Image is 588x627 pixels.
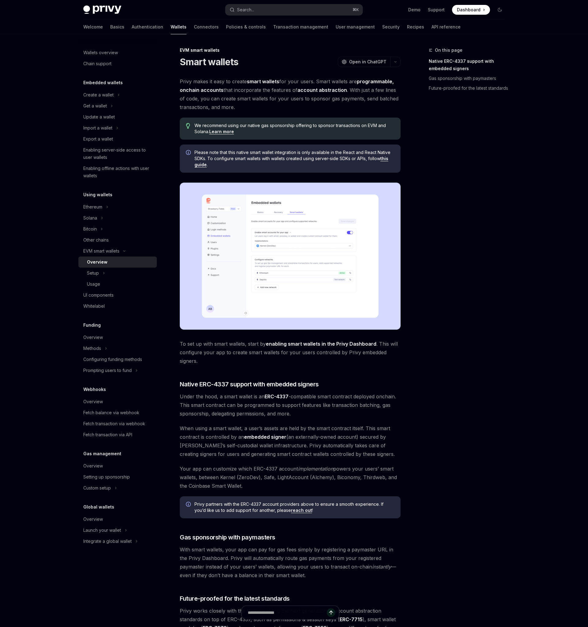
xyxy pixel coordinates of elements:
h5: Global wallets [83,503,114,511]
button: Open search [225,4,363,15]
button: Toggle Methods section [78,343,157,354]
a: Configuring funding methods [78,354,157,365]
span: Your app can customize which ERC-4337 account powers your users’ smart wallets, between Kernel (Z... [180,464,401,490]
a: Chain support [78,58,157,69]
div: Launch your wallet [83,527,121,534]
h5: Funding [83,321,101,329]
span: Native ERC-4337 support with embedded signers [180,380,319,389]
strong: smart wallets [247,78,279,84]
svg: Info [186,150,192,156]
button: Toggle EVM smart wallets section [78,246,157,257]
button: Toggle dark mode [495,5,505,15]
button: Toggle Create a wallet section [78,89,157,100]
input: Ask a question... [248,606,327,619]
div: Create a wallet [83,91,114,99]
a: Enabling server-side access to user wallets [78,145,157,163]
div: Wallets overview [83,49,118,56]
button: Toggle Get a wallet section [78,100,157,111]
a: Future-proofed for the latest standards [429,83,510,93]
button: Toggle Import a wallet section [78,122,157,133]
div: Custom setup [83,484,111,492]
a: Welcome [83,20,103,34]
div: Bitcoin [83,225,97,233]
a: Wallets overview [78,47,157,58]
div: Ethereum [83,203,102,211]
a: Setting up sponsorship [78,471,157,482]
div: EVM smart wallets [180,47,401,53]
span: Dashboard [457,7,481,13]
span: We recommend using our native gas sponsorship offering to sponsor transactions on EVM and Solana. [194,122,394,135]
a: Overview [78,257,157,268]
a: Basics [110,20,124,34]
div: Solana [83,214,97,222]
div: Enabling offline actions with user wallets [83,165,153,179]
div: Fetch transaction via API [83,431,132,438]
a: Fetch transaction via webhook [78,418,157,429]
div: Prompting users to fund [83,367,132,374]
a: Authentication [132,20,163,34]
a: Native ERC-4337 support with embedded signers [429,56,510,73]
div: Update a wallet [83,113,115,121]
a: Overview [78,396,157,407]
button: Toggle Prompting users to fund section [78,365,157,376]
div: Import a wallet [83,124,112,132]
em: implementation [298,466,333,472]
span: Privy partners with the ERC-4337 account providers above to ensure a smooth experience. If you’d ... [194,501,394,513]
a: Overview [78,332,157,343]
div: UI components [83,291,114,299]
svg: Tip [186,123,190,129]
div: Configuring funding methods [83,356,142,363]
div: Setup [87,269,99,277]
a: Update a wallet [78,111,157,122]
button: Toggle Solana section [78,212,157,223]
h5: Embedded wallets [83,79,123,86]
a: Support [428,7,445,13]
a: Enabling offline actions with user wallets [78,163,157,181]
div: Chain support [83,60,111,67]
button: Toggle Integrate a global wallet section [78,536,157,547]
a: Security [382,20,400,34]
div: Methods [83,345,101,352]
button: Open in ChatGPT [338,57,390,67]
div: Fetch balance via webhook [83,409,139,416]
div: Enabling server-side access to user wallets [83,146,153,161]
svg: Info [186,502,192,508]
h5: Using wallets [83,191,112,198]
div: Whitelabel [83,302,105,310]
a: enabling smart wallets in the Privy Dashboard [266,341,376,347]
button: Toggle Custom setup section [78,482,157,494]
a: account abstraction [297,87,347,93]
div: Usage [87,280,100,288]
button: Toggle Setup section [78,268,157,279]
button: Send message [327,608,335,617]
span: Privy makes it easy to create for your users. Smart wallets are that incorporate the features of ... [180,77,401,111]
a: Wallets [171,20,187,34]
div: Overview [87,258,107,266]
a: UI components [78,290,157,301]
span: Under the hood, a smart wallet is an -compatible smart contract deployed onchain. This smart cont... [180,392,401,418]
a: Usage [78,279,157,290]
span: To set up with smart wallets, start by . This will configure your app to create smart wallets for... [180,340,401,365]
button: Toggle Bitcoin section [78,223,157,235]
a: Overview [78,460,157,471]
span: With smart wallets, your app can pay for gas fees simply by registering a paymaster URL in the Pr... [180,545,401,580]
span: Please note that this native smart wallet integration is only available in the React and React Na... [194,149,394,168]
span: ⌘ K [352,7,359,12]
a: Recipes [407,20,424,34]
div: EVM smart wallets [83,247,119,255]
a: Fetch transaction via API [78,429,157,440]
h5: Gas management [83,450,121,457]
em: instantly [372,564,391,570]
a: User management [336,20,375,34]
a: Policies & controls [226,20,266,34]
span: On this page [435,47,462,54]
a: Dashboard [452,5,490,15]
span: Future-proofed for the latest standards [180,594,290,603]
h5: Webhooks [83,386,106,393]
div: Integrate a global wallet [83,538,132,545]
button: Toggle Launch your wallet section [78,525,157,536]
button: Toggle Ethereum section [78,201,157,212]
a: Other chains [78,235,157,246]
a: Demo [408,7,420,13]
img: Sample enable smart wallets [180,182,401,330]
